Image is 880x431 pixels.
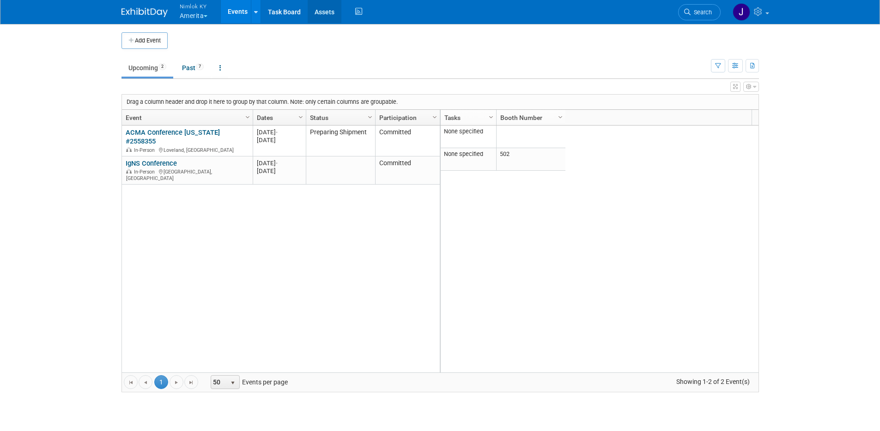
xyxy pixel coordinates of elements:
a: IgNS Conference [126,159,177,168]
a: Past7 [175,59,211,77]
span: - [276,129,278,136]
a: Column Settings [243,110,253,124]
span: Column Settings [244,114,251,121]
span: Go to the first page [127,379,134,386]
button: Add Event [121,32,168,49]
img: In-Person Event [126,147,132,152]
div: None specified [444,128,492,135]
a: Tasks [444,110,490,126]
img: In-Person Event [126,169,132,174]
td: Committed [375,156,440,185]
td: Preparing Shipment [306,126,375,156]
span: Column Settings [557,114,564,121]
a: Event [126,110,247,126]
span: In-Person [134,169,158,175]
span: Nimlok KY [180,1,208,11]
span: 1 [154,375,168,389]
div: [DATE] [257,159,302,167]
a: Go to the first page [124,375,138,389]
div: [DATE] [257,128,302,136]
div: [DATE] [257,136,302,144]
a: Column Settings [365,110,375,124]
a: Column Settings [486,110,496,124]
span: Events per page [199,375,297,389]
a: Participation [379,110,434,126]
a: Go to the next page [170,375,183,389]
span: Go to the next page [173,379,180,386]
span: Search [691,9,712,16]
span: Column Settings [297,114,304,121]
a: Upcoming2 [121,59,173,77]
span: 50 [211,376,227,389]
span: Go to the previous page [142,379,149,386]
a: Booth Number [500,110,559,126]
div: [GEOGRAPHIC_DATA], [GEOGRAPHIC_DATA] [126,168,249,181]
td: 502 [496,148,565,171]
a: Column Settings [555,110,565,124]
span: Column Settings [487,114,495,121]
a: Search [678,4,721,20]
span: In-Person [134,147,158,153]
img: Jamie Dunn [733,3,750,21]
span: 2 [158,63,166,70]
span: select [229,379,237,387]
img: ExhibitDay [121,8,168,17]
a: ACMA Conference [US_STATE] #2558355 [126,128,220,145]
span: 7 [196,63,204,70]
a: Go to the previous page [139,375,152,389]
span: Go to the last page [188,379,195,386]
div: [DATE] [257,167,302,175]
td: Committed [375,126,440,156]
a: Dates [257,110,300,126]
span: Column Settings [431,114,438,121]
span: - [276,160,278,167]
span: Column Settings [366,114,374,121]
div: Loveland, [GEOGRAPHIC_DATA] [126,146,249,154]
span: Showing 1-2 of 2 Event(s) [668,375,758,388]
div: None specified [444,150,492,158]
a: Go to the last page [184,375,198,389]
a: Column Settings [430,110,440,124]
a: Status [310,110,369,126]
div: Drag a column header and drop it here to group by that column. Note: only certain columns are gro... [122,95,759,109]
a: Column Settings [296,110,306,124]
